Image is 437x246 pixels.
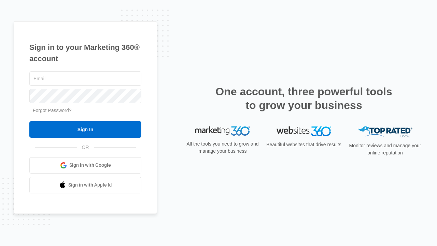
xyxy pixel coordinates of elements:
[277,126,331,136] img: Websites 360
[29,71,141,86] input: Email
[33,108,72,113] a: Forgot Password?
[68,181,112,189] span: Sign in with Apple Id
[29,177,141,193] a: Sign in with Apple Id
[29,121,141,138] input: Sign In
[358,126,412,138] img: Top Rated Local
[29,157,141,174] a: Sign in with Google
[266,141,342,148] p: Beautiful websites that drive results
[77,144,94,151] span: OR
[195,126,250,136] img: Marketing 360
[29,42,141,64] h1: Sign in to your Marketing 360® account
[347,142,423,156] p: Monitor reviews and manage your online reputation
[184,140,261,155] p: All the tools you need to grow and manage your business
[69,162,111,169] span: Sign in with Google
[213,85,394,112] h2: One account, three powerful tools to grow your business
